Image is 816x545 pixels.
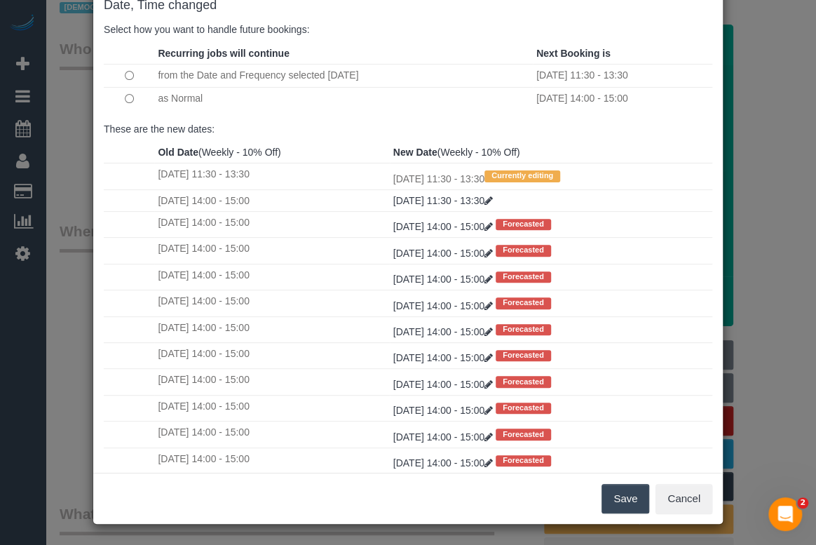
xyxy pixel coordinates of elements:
th: (Weekly - 10% Off) [154,142,389,163]
td: [DATE] 14:00 - 15:00 [154,369,389,395]
a: [DATE] 14:00 - 15:00 [393,405,496,416]
a: [DATE] 14:00 - 15:00 [393,326,496,337]
td: [DATE] 14:00 - 15:00 [154,189,389,211]
span: Forecasted [496,245,551,256]
a: [DATE] 14:00 - 15:00 [393,248,496,259]
td: [DATE] 14:00 - 15:00 [154,395,389,421]
span: Forecasted [496,219,551,230]
iframe: Intercom live chat [768,497,802,531]
span: Forecasted [496,271,551,283]
th: (Weekly - 10% Off) [390,142,712,163]
td: [DATE] 11:30 - 13:30 [390,163,712,189]
strong: Old Date [158,147,198,158]
td: from the Date and Frequency selected [DATE] [154,64,533,87]
td: [DATE] 14:00 - 15:00 [154,238,389,264]
button: Cancel [655,484,712,513]
a: [DATE] 14:00 - 15:00 [393,431,496,443]
a: [DATE] 11:30 - 13:30 [393,195,493,206]
td: [DATE] 14:00 - 15:00 [154,448,389,473]
td: [DATE] 14:00 - 15:00 [154,342,389,368]
a: [DATE] 14:00 - 15:00 [393,221,496,232]
span: Forecasted [496,350,551,361]
a: [DATE] 14:00 - 15:00 [393,274,496,285]
button: Save [601,484,649,513]
span: Forecasted [496,324,551,335]
td: [DATE] 14:00 - 15:00 [154,264,389,290]
a: [DATE] 14:00 - 15:00 [393,457,496,469]
strong: New Date [393,147,437,158]
td: [DATE] 11:30 - 13:30 [154,163,389,189]
td: [DATE] 14:00 - 15:00 [154,211,389,237]
p: These are the new dates: [104,122,712,136]
span: Forecasted [496,455,551,466]
span: Forecasted [496,403,551,414]
span: Forecasted [496,429,551,440]
a: [DATE] 14:00 - 15:00 [393,300,496,311]
strong: Next Booking is [536,48,611,59]
td: [DATE] 14:00 - 15:00 [154,290,389,316]
td: [DATE] 14:00 - 15:00 [533,87,712,109]
a: [DATE] 14:00 - 15:00 [393,379,496,390]
span: Currently editing [484,170,560,182]
span: 2 [797,497,808,509]
span: Forecasted [496,376,551,387]
td: [DATE] 11:30 - 13:30 [533,64,712,87]
p: Select how you want to handle future bookings: [104,22,712,36]
td: [DATE] 14:00 - 15:00 [154,316,389,342]
td: as Normal [154,87,533,109]
td: [DATE] 14:00 - 15:00 [154,422,389,448]
a: [DATE] 14:00 - 15:00 [393,352,496,363]
strong: Recurring jobs will continue [158,48,289,59]
span: Forecasted [496,297,551,309]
